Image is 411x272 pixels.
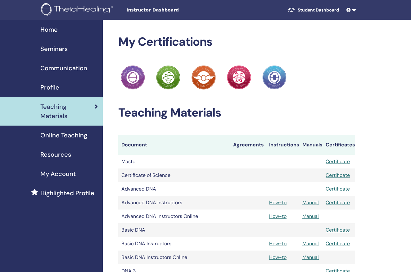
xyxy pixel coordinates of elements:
a: How-to [269,254,287,260]
span: Instructor Dashboard [126,7,219,13]
img: Practitioner [262,65,287,90]
a: Manual [302,199,319,206]
span: Seminars [40,44,68,53]
a: Manual [302,254,319,260]
span: Online Teaching [40,131,87,140]
th: Manuals [299,135,323,155]
a: Manual [302,213,319,219]
img: logo.png [41,3,115,17]
span: Resources [40,150,71,159]
a: Student Dashboard [283,4,344,16]
a: Manual [302,240,319,247]
td: Basic DNA [118,223,230,237]
th: Agreements [230,135,266,155]
td: Certificate of Science [118,168,230,182]
a: Certificate [326,240,350,247]
span: Home [40,25,58,34]
span: Communication [40,63,87,73]
span: Profile [40,83,59,92]
img: graduation-cap-white.svg [288,7,295,12]
a: How-to [269,199,287,206]
td: Advanced DNA [118,182,230,196]
a: Certificate [326,199,350,206]
img: Practitioner [227,65,251,90]
a: How-to [269,240,287,247]
span: My Account [40,169,76,178]
img: Practitioner [121,65,145,90]
a: How-to [269,213,287,219]
h2: Teaching Materials [118,106,355,120]
a: Certificate [326,172,350,178]
span: Highlighted Profile [40,188,94,198]
img: Practitioner [156,65,180,90]
th: Document [118,135,230,155]
td: Master [118,155,230,168]
img: Practitioner [192,65,216,90]
td: Basic DNA Instructors [118,237,230,251]
a: Certificate [326,227,350,233]
td: Basic DNA Instructors Online [118,251,230,264]
td: Advanced DNA Instructors [118,196,230,210]
a: Certificate [326,186,350,192]
a: Certificate [326,158,350,165]
th: Instructions [266,135,299,155]
h2: My Certifications [118,35,355,49]
span: Teaching Materials [40,102,95,121]
td: Advanced DNA Instructors Online [118,210,230,223]
th: Certificates [323,135,355,155]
